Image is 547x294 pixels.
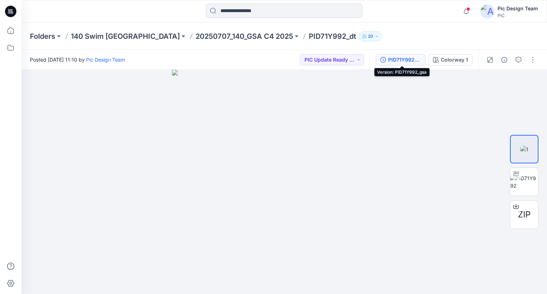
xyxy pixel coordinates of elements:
[172,70,396,294] img: eyJhbGciOiJIUzI1NiIsImtpZCI6IjAiLCJzbHQiOiJzZXMiLCJ0eXAiOiJKV1QifQ.eyJkYXRhIjp7InR5cGUiOiJzdG9yYW...
[428,54,473,65] button: Colorway 1
[497,4,538,13] div: Pic Design Team
[30,31,55,41] a: Folders
[309,31,356,41] p: PID71Y992_dt
[497,13,538,18] div: PIC
[388,56,421,64] div: PID71Y992_gsa
[510,174,538,189] img: PID71Y992
[499,54,510,65] button: Details
[441,56,468,64] div: Colorway 1
[368,32,373,40] p: 20
[359,31,382,41] button: 20
[30,56,125,63] span: Posted [DATE] 11:10 by
[518,208,531,221] span: ZIP
[86,57,125,63] a: Pic Design Team
[376,54,426,65] button: PID71Y992_gsa
[480,4,495,19] img: avatar
[71,31,180,41] a: 140 Swim [GEOGRAPHIC_DATA]
[520,146,528,153] img: 1
[196,31,293,41] a: 20250707_140_GSA C4 2025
